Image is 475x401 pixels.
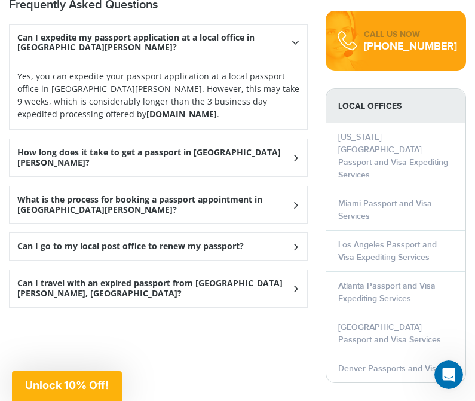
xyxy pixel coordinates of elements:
[17,148,292,168] h3: How long does it take to get a passport in [GEOGRAPHIC_DATA][PERSON_NAME]?
[364,40,457,53] a: [PHONE_NUMBER]
[338,198,432,221] a: Miami Passport and Visa Services
[17,241,244,252] h3: Can I go to my local post office to renew my passport?
[17,278,292,299] h3: Can I travel with an expired passport from [GEOGRAPHIC_DATA][PERSON_NAME], [GEOGRAPHIC_DATA]?
[338,281,436,304] a: Atlanta Passport and Visa Expediting Services
[326,89,465,123] strong: LOCAL OFFICES
[338,363,445,374] a: Denver Passports and Visas
[338,240,437,262] a: Los Angeles Passport and Visa Expediting Services
[338,322,441,345] a: [GEOGRAPHIC_DATA] Passport and Visa Services
[17,33,292,53] h3: Can I expedite my passport application at a local office in [GEOGRAPHIC_DATA][PERSON_NAME]?
[146,108,217,120] strong: [DOMAIN_NAME]
[364,29,457,41] div: CALL US NOW
[434,360,463,389] iframe: Intercom live chat
[338,132,448,180] a: [US_STATE][GEOGRAPHIC_DATA] Passport and Visa Expediting Services
[12,371,122,401] div: Unlock 10% Off!
[17,195,292,215] h3: What is the process for booking a passport appointment in [GEOGRAPHIC_DATA][PERSON_NAME]?
[17,70,299,120] p: Yes, you can expedite your passport application at a local passport office in [GEOGRAPHIC_DATA][P...
[25,379,109,391] span: Unlock 10% Off!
